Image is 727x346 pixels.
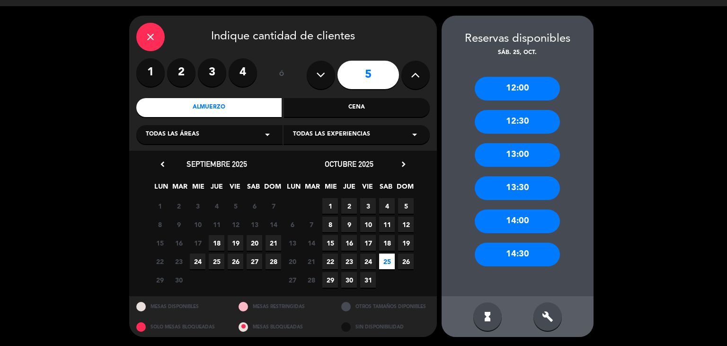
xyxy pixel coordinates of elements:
label: 1 [136,58,165,87]
span: 22 [322,254,338,269]
span: 7 [303,217,319,232]
span: MIE [323,181,338,197]
span: 20 [247,235,262,251]
div: Reservas disponibles [442,30,594,48]
span: 28 [266,254,281,269]
span: 5 [228,198,243,214]
span: 29 [152,272,168,288]
div: Cena [284,98,430,117]
span: JUE [341,181,357,197]
span: 3 [360,198,376,214]
div: MESAS RESTRINGIDAS [231,296,334,317]
span: 4 [379,198,395,214]
div: MESAS DISPONIBLES [129,296,232,317]
div: Almuerzo [136,98,282,117]
span: octubre 2025 [325,159,373,169]
div: 12:30 [475,110,560,134]
span: 11 [379,217,395,232]
span: 12 [398,217,414,232]
div: 13:00 [475,143,560,167]
span: 14 [266,217,281,232]
div: SIN DISPONIBILIDAD [334,317,437,337]
i: arrow_drop_down [409,129,420,140]
span: DOM [397,181,412,197]
span: SAB [246,181,261,197]
span: 1 [152,198,168,214]
span: 16 [171,235,186,251]
span: LUN [286,181,301,197]
span: 27 [247,254,262,269]
span: 17 [360,235,376,251]
div: ó [266,58,297,91]
span: septiembre 2025 [186,159,247,169]
span: 23 [171,254,186,269]
span: 30 [171,272,186,288]
span: 2 [341,198,357,214]
span: MAR [304,181,320,197]
span: 9 [171,217,186,232]
label: 3 [198,58,226,87]
span: 26 [398,254,414,269]
div: MESAS BLOQUEADAS [231,317,334,337]
span: 23 [341,254,357,269]
span: 11 [209,217,224,232]
span: 31 [360,272,376,288]
div: 12:00 [475,77,560,100]
span: SAB [378,181,394,197]
label: 2 [167,58,195,87]
label: 4 [229,58,257,87]
i: arrow_drop_down [262,129,273,140]
span: 22 [152,254,168,269]
span: 25 [379,254,395,269]
span: MIE [190,181,206,197]
span: 21 [266,235,281,251]
span: 21 [303,254,319,269]
span: 6 [284,217,300,232]
span: 3 [190,198,205,214]
span: 27 [284,272,300,288]
i: chevron_left [158,159,168,169]
i: build [542,311,553,322]
span: 19 [228,235,243,251]
span: 14 [303,235,319,251]
span: 29 [322,272,338,288]
span: 19 [398,235,414,251]
span: 2 [171,198,186,214]
span: 10 [360,217,376,232]
span: LUN [153,181,169,197]
span: 10 [190,217,205,232]
span: VIE [360,181,375,197]
span: 30 [341,272,357,288]
span: 15 [152,235,168,251]
span: 13 [247,217,262,232]
span: 13 [284,235,300,251]
div: 14:30 [475,243,560,266]
span: 1 [322,198,338,214]
span: 8 [322,217,338,232]
span: JUE [209,181,224,197]
div: SOLO MESAS BLOQUEADAS [129,317,232,337]
span: MAR [172,181,187,197]
i: hourglass_full [482,311,493,322]
span: 6 [247,198,262,214]
span: 15 [322,235,338,251]
span: 4 [209,198,224,214]
i: close [145,31,156,43]
span: 7 [266,198,281,214]
span: 26 [228,254,243,269]
span: Todas las áreas [146,130,199,139]
div: OTROS TAMAÑOS DIPONIBLES [334,296,437,317]
span: 8 [152,217,168,232]
i: chevron_right [399,159,408,169]
span: Todas las experiencias [293,130,370,139]
span: 24 [190,254,205,269]
span: 5 [398,198,414,214]
div: 14:00 [475,209,560,233]
span: 17 [190,235,205,251]
div: sáb. 25, oct. [442,48,594,58]
span: 25 [209,254,224,269]
span: 18 [379,235,395,251]
span: 18 [209,235,224,251]
span: 9 [341,217,357,232]
span: 16 [341,235,357,251]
